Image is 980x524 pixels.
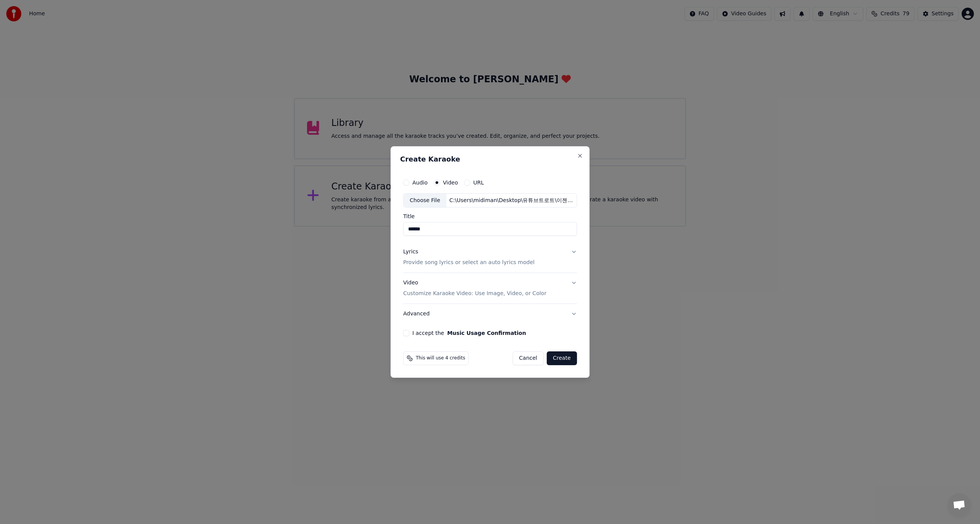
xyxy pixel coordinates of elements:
h2: Create Karaoke [400,156,580,163]
button: I accept the [447,330,526,336]
div: Video [403,279,546,298]
span: This will use 4 credits [416,355,465,361]
label: URL [473,180,484,185]
label: I accept the [412,330,526,336]
button: Cancel [513,351,544,365]
button: Advanced [403,304,577,324]
label: Audio [412,180,428,185]
p: Provide song lyrics or select an auto lyrics model [403,259,534,267]
div: Choose File [403,194,446,207]
button: VideoCustomize Karaoke Video: Use Image, Video, or Color [403,273,577,304]
button: Create [547,351,577,365]
div: C:\Users\midiman\Desktop\유튜브트로트\이젠내가\이제는 내가.mp4 [446,197,577,204]
label: Title [403,214,577,219]
label: Video [443,180,458,185]
button: LyricsProvide song lyrics or select an auto lyrics model [403,242,577,273]
p: Customize Karaoke Video: Use Image, Video, or Color [403,290,546,297]
div: Lyrics [403,248,418,256]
